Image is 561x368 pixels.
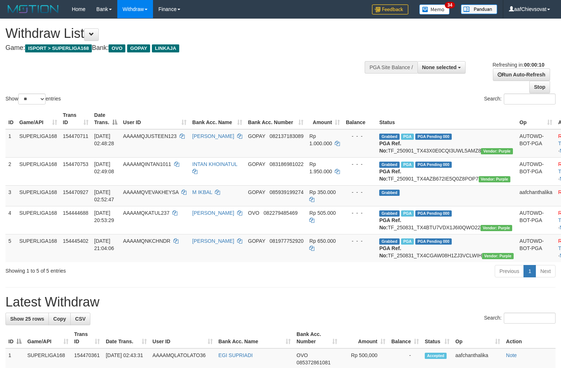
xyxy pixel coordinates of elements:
[48,313,71,325] a: Copy
[70,313,90,325] a: CSV
[425,353,447,359] span: Accepted
[5,264,228,274] div: Showing 1 to 5 of 5 entries
[415,162,452,168] span: PGA Pending
[123,189,178,195] span: AAAAMQVEVAKHEYSA
[379,238,400,245] span: Grabbed
[94,238,114,251] span: [DATE] 21:04:06
[365,61,417,74] div: PGA Site Balance /
[343,108,376,129] th: Balance
[340,328,388,348] th: Amount: activate to sort column ascending
[484,94,556,104] label: Search:
[376,108,517,129] th: Status
[517,108,555,129] th: Op: activate to sort column ascending
[219,352,253,358] a: EGI SUPRIADI
[493,62,544,68] span: Refreshing in:
[379,141,401,154] b: PGA Ref. No:
[60,108,91,129] th: Trans ID: activate to sort column ascending
[346,237,373,245] div: - - -
[379,210,400,217] span: Grabbed
[379,162,400,168] span: Grabbed
[109,44,125,52] span: OVO
[63,189,89,195] span: 154470927
[103,328,149,348] th: Date Trans.: activate to sort column ascending
[506,352,517,358] a: Note
[264,210,298,216] span: Copy 082279485469 to clipboard
[461,4,497,14] img: panduan.png
[5,206,16,234] td: 4
[379,190,400,196] span: Grabbed
[346,189,373,196] div: - - -
[481,148,513,154] span: Vendor URL: https://trx4.1velocity.biz
[270,133,303,139] span: Copy 082137183089 to clipboard
[248,210,259,216] span: OVO
[16,108,60,129] th: Game/API: activate to sort column ascending
[123,238,170,244] span: AAAAMQNKCHNDR
[94,210,114,223] span: [DATE] 20:53:29
[401,134,414,140] span: Marked by aafnonsreyleab
[53,316,66,322] span: Copy
[401,210,414,217] span: Marked by aafsoycanthlai
[415,238,452,245] span: PGA Pending
[379,217,401,230] b: PGA Ref. No:
[493,68,550,81] a: Run Auto-Refresh
[419,4,450,15] img: Button%20Memo.svg
[5,328,24,348] th: ID: activate to sort column descending
[376,234,517,262] td: TF_250831_TX4CGAW08H1ZJ3VCLWIH
[5,129,16,158] td: 1
[127,44,150,52] span: GOPAY
[503,328,556,348] th: Action
[192,161,237,167] a: INTAN KHOINATUL
[415,210,452,217] span: PGA Pending
[63,210,89,216] span: 154444688
[445,2,455,8] span: 34
[123,161,171,167] span: AAAAMQINTAN1011
[152,44,179,52] span: LINKAJA
[75,316,86,322] span: CSV
[16,157,60,185] td: SUPERLIGA168
[248,161,265,167] span: GOPAY
[535,265,556,277] a: Next
[5,26,367,41] h1: Withdraw List
[517,206,555,234] td: AUTOWD-BOT-PGA
[5,295,556,309] h1: Latest Withdraw
[16,234,60,262] td: SUPERLIGA168
[346,161,373,168] div: - - -
[484,313,556,324] label: Search:
[91,108,120,129] th: Date Trans.: activate to sort column descending
[523,265,536,277] a: 1
[16,129,60,158] td: SUPERLIGA168
[24,328,71,348] th: Game/API: activate to sort column ascending
[216,328,294,348] th: Bank Acc. Name: activate to sort column ascending
[192,210,234,216] a: [PERSON_NAME]
[517,157,555,185] td: AUTOWD-BOT-PGA
[245,108,307,129] th: Bank Acc. Number: activate to sort column ascending
[376,157,517,185] td: TF_250901_TX4AZB672IE5Q0Z8POP7
[479,176,510,182] span: Vendor URL: https://trx4.1velocity.biz
[388,328,422,348] th: Balance: activate to sort column ascending
[123,210,169,216] span: AAAAMQKATUL237
[270,189,303,195] span: Copy 085939199274 to clipboard
[480,225,512,231] span: Vendor URL: https://trx4.1velocity.biz
[123,133,177,139] span: AAAAMQJUSTEEN123
[309,210,336,216] span: Rp 505.000
[495,265,524,277] a: Previous
[517,185,555,206] td: aafchanthalika
[5,4,61,15] img: MOTION_logo.png
[5,157,16,185] td: 2
[120,108,189,129] th: User ID: activate to sort column ascending
[309,189,336,195] span: Rp 350.000
[5,185,16,206] td: 3
[401,238,414,245] span: Marked by aafchhiseyha
[5,44,367,52] h4: Game: Bank:
[309,238,336,244] span: Rp 650.000
[192,238,234,244] a: [PERSON_NAME]
[270,161,303,167] span: Copy 083186981022 to clipboard
[5,313,49,325] a: Show 25 rows
[452,328,503,348] th: Op: activate to sort column ascending
[16,206,60,234] td: SUPERLIGA168
[297,352,308,358] span: OVO
[309,133,332,146] span: Rp 1.000.000
[192,133,234,139] a: [PERSON_NAME]
[379,134,400,140] span: Grabbed
[422,64,457,70] span: None selected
